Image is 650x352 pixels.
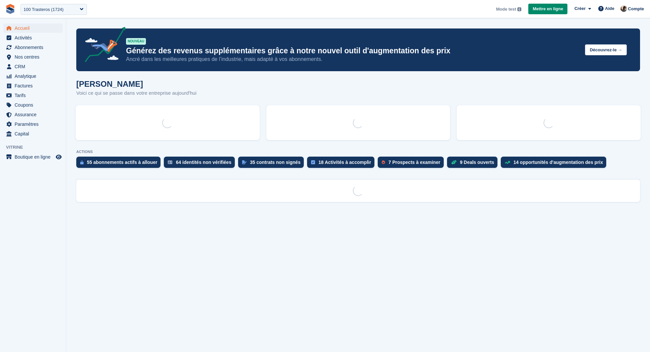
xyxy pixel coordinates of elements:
a: 35 contrats non signés [238,157,307,171]
a: menu [3,100,63,110]
a: menu [3,33,63,42]
a: 18 Activités à accomplir [307,157,378,171]
a: 55 abonnements actifs à allouer [76,157,164,171]
a: menu [3,91,63,100]
img: contract_signature_icon-13c848040528278c33f63329250d36e43548de30e8caae1d1a13099fd9432cc5.svg [242,160,247,164]
div: 35 contrats non signés [250,160,300,165]
span: Abonnements [15,43,54,52]
a: 14 opportunités d'augmentation des prix [501,157,610,171]
span: Créer [574,5,586,12]
a: menu [3,24,63,33]
img: Patrick Blanc [620,5,627,12]
a: menu [3,129,63,138]
p: ACTIONS [76,150,640,154]
span: Accueil [15,24,54,33]
img: icon-info-grey-7440780725fd019a000dd9b08b2336e03edf1995a4989e88bcd33f0948082b44.svg [517,7,521,11]
img: deal-1b604bf984904fb50ccaf53a9ad4b4a5d6e5aea283cecdc64d6e3604feb123c2.svg [451,160,457,165]
span: Factures [15,81,54,90]
div: 100 Trasteros (1724) [24,6,64,13]
a: menu [3,81,63,90]
img: active_subscription_to_allocate_icon-d502201f5373d7db506a760aba3b589e785aa758c864c3986d89f69b8ff3... [80,160,84,165]
span: Capital [15,129,54,138]
span: Vitrine [6,144,66,151]
a: menu [3,120,63,129]
span: Boutique en ligne [15,152,54,162]
a: menu [3,62,63,71]
img: prospect-51fa495bee0391a8d652442698ab0144808aea92771e9ea1ae160a38d050c398.svg [382,160,385,164]
img: task-75834270c22a3079a89374b754ae025e5fb1db73e45f91037f5363f120a921f8.svg [311,160,315,164]
a: menu [3,52,63,62]
div: 18 Activités à accomplir [318,160,371,165]
span: Coupons [15,100,54,110]
p: Ancré dans les meilleures pratiques de l’industrie, mais adapté à vos abonnements. [126,56,580,63]
span: Paramètres [15,120,54,129]
a: menu [3,72,63,81]
span: Analytique [15,72,54,81]
img: stora-icon-8386f47178a22dfd0bd8f6a31ec36ba5ce8667c1dd55bd0f319d3a0aa187defe.svg [5,4,15,14]
a: Boutique d'aperçu [55,153,63,161]
div: NOUVEAU [126,38,146,45]
span: Activités [15,33,54,42]
span: Assurance [15,110,54,119]
div: 9 Deals ouverts [460,160,494,165]
span: Compte [628,6,644,12]
img: price-adjustments-announcement-icon-8257ccfd72463d97f412b2fc003d46551f7dbcb40ab6d574587a9cd5c0d94... [79,27,126,65]
a: 9 Deals ouverts [447,157,501,171]
button: Découvrez-le → [585,44,627,55]
a: Mettre en ligne [528,4,567,15]
a: menu [3,110,63,119]
img: verify_identity-adf6edd0f0f0b5bbfe63781bf79b02c33cf7c696d77639b501bdc392416b5a36.svg [168,160,172,164]
a: menu [3,43,63,52]
a: 7 Prospects à examiner [378,157,447,171]
span: Nos centres [15,52,54,62]
span: Tarifs [15,91,54,100]
a: 64 identités non vérifiées [164,157,238,171]
span: Mettre en ligne [533,6,563,12]
a: menu [3,152,63,162]
span: Aide [605,5,614,12]
div: 55 abonnements actifs à allouer [87,160,157,165]
img: price_increase_opportunities-93ffe204e8149a01c8c9dc8f82e8f89637d9d84a8eef4429ea346261dce0b2c0.svg [505,161,510,164]
p: Générez des revenus supplémentaires grâce à notre nouvel outil d'augmentation des prix [126,46,580,56]
p: Voici ce qui se passe dans votre entreprise aujourd'hui [76,89,196,97]
span: CRM [15,62,54,71]
span: Mode test [496,6,516,13]
div: 64 identités non vérifiées [176,160,231,165]
h1: [PERSON_NAME] [76,79,196,88]
div: 14 opportunités d'augmentation des prix [513,160,603,165]
div: 7 Prospects à examiner [388,160,440,165]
